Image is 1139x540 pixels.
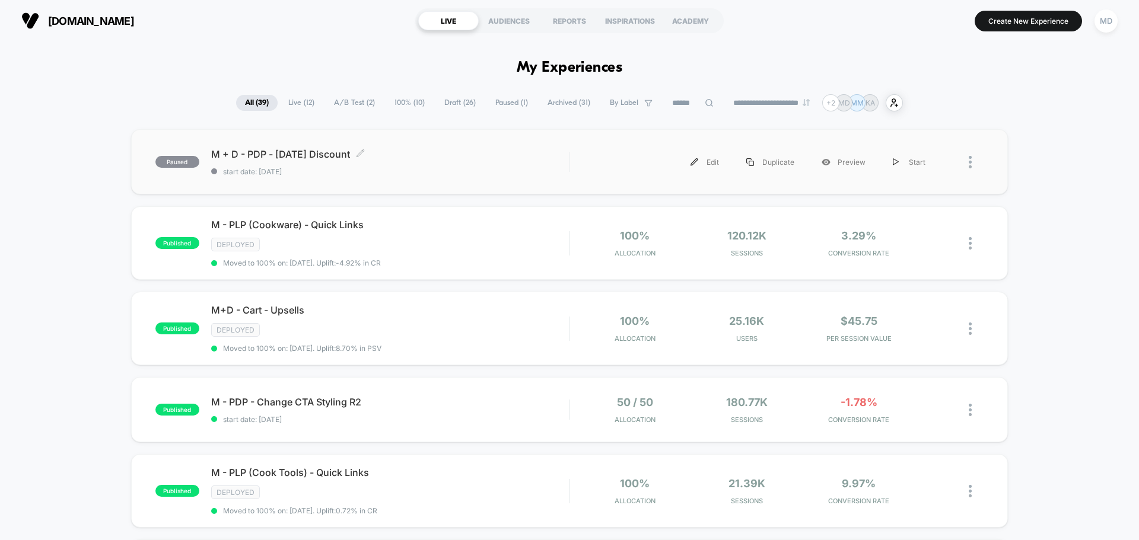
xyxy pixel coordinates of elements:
[211,238,260,251] span: Deployed
[694,497,800,505] span: Sessions
[803,99,810,106] img: end
[615,249,656,257] span: Allocation
[866,98,875,107] p: KA
[211,396,569,408] span: M - PDP - Change CTA Styling R2
[211,323,260,337] span: Deployed
[729,315,764,327] span: 25.16k
[211,219,569,231] span: M - PLP (Cookware) - Quick Links
[517,59,623,76] h1: My Experiences
[620,477,650,490] span: 100%
[806,334,912,343] span: PER SESSION VALUE
[691,158,698,166] img: menu
[279,95,323,111] span: Live ( 12 )
[841,229,876,242] span: 3.29%
[694,334,800,343] span: Users
[211,485,260,499] span: Deployed
[223,506,377,515] span: Moved to 100% on: [DATE] . Uplift: 0.72% in CR
[838,98,850,107] p: MD
[969,485,972,497] img: close
[486,95,537,111] span: Paused ( 1 )
[694,416,800,424] span: Sessions
[386,95,434,111] span: 100% ( 10 )
[746,158,754,166] img: menu
[211,415,569,424] span: start date: [DATE]
[969,322,972,335] img: close
[18,11,138,30] button: [DOMAIN_NAME]
[842,477,876,490] span: 9.97%
[620,229,650,242] span: 100%
[727,229,766,242] span: 120.12k
[479,11,539,30] div: AUDIENCES
[841,315,877,327] span: $45.75
[969,404,972,416] img: close
[539,95,599,111] span: Archived ( 31 )
[841,396,877,408] span: -1.78%
[617,396,653,408] span: 50 / 50
[155,322,199,334] span: published
[155,404,199,416] span: published
[211,167,569,176] span: start date: [DATE]
[610,98,638,107] span: By Label
[879,149,939,175] div: Start
[418,11,479,30] div: LIVE
[155,156,199,168] span: paused
[435,95,485,111] span: Draft ( 26 )
[969,237,972,250] img: close
[677,149,733,175] div: Edit
[600,11,660,30] div: INSPIRATIONS
[806,497,912,505] span: CONVERSION RATE
[223,258,381,267] span: Moved to 100% on: [DATE] . Uplift: -4.92% in CR
[975,11,1082,31] button: Create New Experience
[223,344,381,353] span: Moved to 100% on: [DATE] . Uplift: 8.70% in PSV
[21,12,39,30] img: Visually logo
[660,11,721,30] div: ACADEMY
[539,11,600,30] div: REPORTS
[969,156,972,168] img: close
[325,95,384,111] span: A/B Test ( 2 )
[155,237,199,249] span: published
[211,148,569,160] span: M + D - PDP - [DATE] Discount
[620,315,650,327] span: 100%
[808,149,879,175] div: Preview
[1095,9,1118,33] div: MD
[48,15,134,27] span: [DOMAIN_NAME]
[806,416,912,424] span: CONVERSION RATE
[615,497,656,505] span: Allocation
[211,304,569,316] span: M+D - Cart - Upsells
[211,466,569,478] span: M - PLP (Cook Tools) - Quick Links
[1091,9,1121,33] button: MD
[806,249,912,257] span: CONVERSION RATE
[155,485,199,497] span: published
[733,149,808,175] div: Duplicate
[728,477,765,490] span: 21.39k
[726,396,768,408] span: 180.77k
[236,95,278,111] span: All ( 39 )
[893,158,899,166] img: menu
[822,94,839,111] div: + 2
[694,249,800,257] span: Sessions
[615,416,656,424] span: Allocation
[851,98,864,107] p: MM
[615,334,656,343] span: Allocation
